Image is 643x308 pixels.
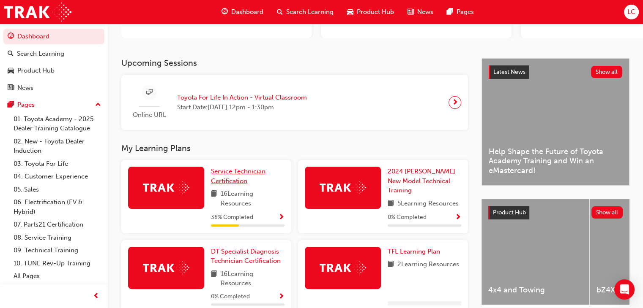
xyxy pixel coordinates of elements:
[8,84,14,92] span: news-icon
[3,97,104,113] button: Pages
[482,58,629,186] a: Latest NewsShow allHelp Shape the Future of Toyota Academy Training and Win an eMastercard!
[10,170,104,183] a: 04. Customer Experience
[10,113,104,135] a: 01. Toyota Academy - 2025 Dealer Training Catalogue
[10,218,104,231] a: 07. Parts21 Certification
[211,189,217,208] span: book-icon
[455,214,461,222] span: Show Progress
[17,49,64,59] div: Search Learning
[3,63,104,78] a: Product Hub
[489,65,622,79] a: Latest NewsShow all
[177,93,307,103] span: Toyota For Life In Action - Virtual Classroom
[211,292,250,302] span: 0 % Completed
[10,231,104,244] a: 08. Service Training
[10,183,104,196] a: 05. Sales
[121,143,468,153] h3: My Learning Plans
[357,7,394,17] span: Product Hub
[388,199,394,209] span: book-icon
[222,7,228,17] span: guage-icon
[401,3,440,21] a: news-iconNews
[211,247,285,266] a: DT Specialist Diagnosis Technician Certification
[10,270,104,283] a: All Pages
[591,66,623,78] button: Show all
[388,168,455,194] span: 2024 [PERSON_NAME] New Model Technical Training
[143,261,189,274] img: Trak
[624,5,639,19] button: LC
[177,103,307,112] span: Start Date: [DATE] 12pm - 1:30pm
[482,199,589,305] a: 4x4 and Towing
[417,7,433,17] span: News
[211,168,265,185] span: Service Technician Certification
[17,66,55,76] div: Product Hub
[95,100,101,111] span: up-icon
[3,80,104,96] a: News
[8,67,14,75] span: car-icon
[388,259,394,270] span: book-icon
[591,206,623,219] button: Show all
[231,7,263,17] span: Dashboard
[452,97,458,108] span: next-icon
[278,292,285,302] button: Show Progress
[488,285,583,295] span: 4x4 and Towing
[347,7,353,17] span: car-icon
[278,214,285,222] span: Show Progress
[121,58,468,68] h3: Upcoming Sessions
[388,213,427,222] span: 0 % Completed
[408,7,414,17] span: news-icon
[211,213,253,222] span: 38 % Completed
[489,147,622,176] span: Help Shape the Future of Toyota Academy Training and Win an eMastercard!
[211,248,281,265] span: DT Specialist Diagnosis Technician Certification
[8,101,14,109] span: pages-icon
[440,3,481,21] a: pages-iconPages
[128,110,170,120] span: Online URL
[3,29,104,44] a: Dashboard
[211,269,217,288] span: book-icon
[3,46,104,62] a: Search Learning
[397,259,459,270] span: 2 Learning Resources
[93,291,99,302] span: prev-icon
[221,269,285,288] span: 16 Learning Resources
[455,212,461,223] button: Show Progress
[277,7,283,17] span: search-icon
[221,189,285,208] span: 16 Learning Resources
[8,33,14,41] span: guage-icon
[488,206,623,219] a: Product HubShow all
[128,81,461,123] a: Online URLToyota For Life In Action - Virtual ClassroomStart Date:[DATE] 12pm - 1:30pm
[211,167,285,186] a: Service Technician Certification
[397,199,459,209] span: 5 Learning Resources
[278,293,285,301] span: Show Progress
[10,196,104,218] a: 06. Electrification (EV & Hybrid)
[17,100,35,110] div: Pages
[10,257,104,270] a: 10. TUNE Rev-Up Training
[270,3,340,21] a: search-iconSearch Learning
[286,7,334,17] span: Search Learning
[340,3,401,21] a: car-iconProduct Hub
[388,248,440,255] span: TFL Learning Plan
[8,50,14,58] span: search-icon
[4,3,71,22] img: Trak
[614,279,635,300] div: Open Intercom Messenger
[10,157,104,170] a: 03. Toyota For Life
[17,83,33,93] div: News
[493,68,525,76] span: Latest News
[320,181,366,194] img: Trak
[10,135,104,157] a: 02. New - Toyota Dealer Induction
[3,27,104,97] button: DashboardSearch LearningProduct HubNews
[447,7,453,17] span: pages-icon
[143,181,189,194] img: Trak
[320,261,366,274] img: Trak
[388,247,443,257] a: TFL Learning Plan
[146,87,153,98] span: sessionType_ONLINE_URL-icon
[493,209,526,216] span: Product Hub
[215,3,270,21] a: guage-iconDashboard
[627,7,635,17] span: LC
[10,244,104,257] a: 09. Technical Training
[457,7,474,17] span: Pages
[388,167,461,195] a: 2024 [PERSON_NAME] New Model Technical Training
[278,212,285,223] button: Show Progress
